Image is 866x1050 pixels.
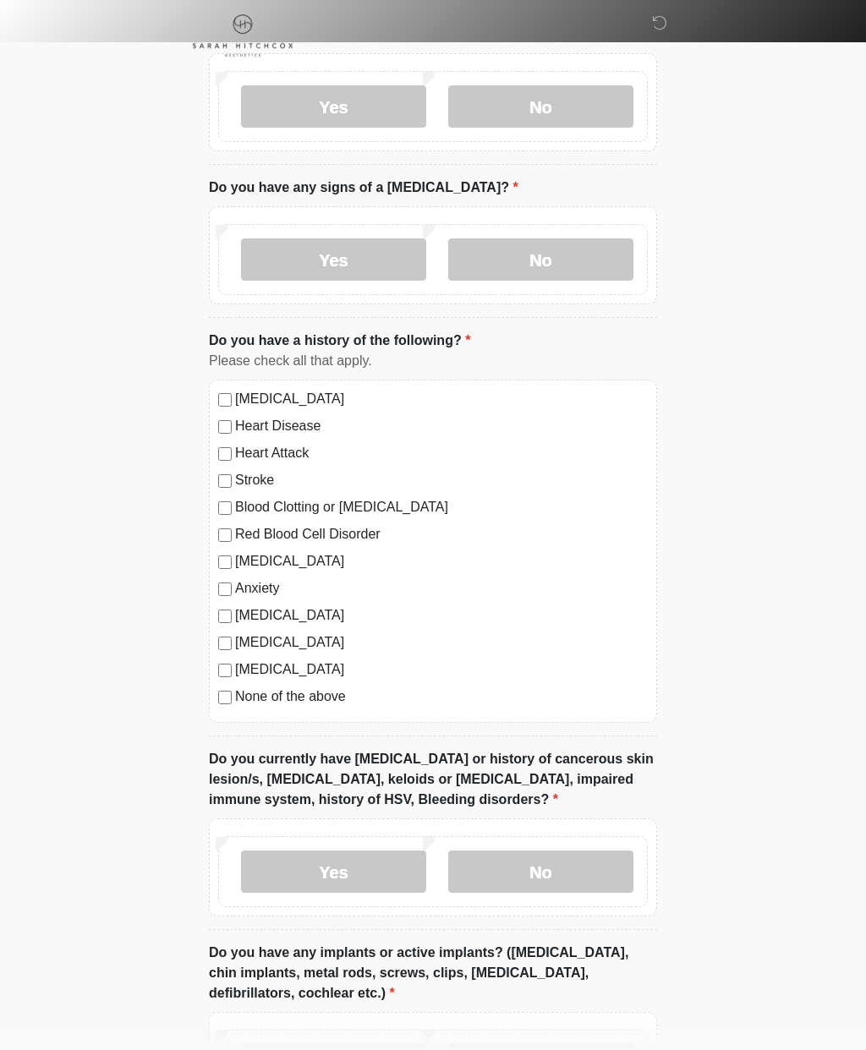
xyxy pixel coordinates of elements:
[218,394,232,407] input: [MEDICAL_DATA]
[218,421,232,435] input: Heart Disease
[218,610,232,624] input: [MEDICAL_DATA]
[235,687,648,708] label: None of the above
[235,579,648,599] label: Anxiety
[192,13,293,57] img: Sarah Hitchcox Aesthetics Logo
[235,444,648,464] label: Heart Attack
[235,633,648,654] label: [MEDICAL_DATA]
[235,471,648,491] label: Stroke
[209,943,657,1004] label: Do you have any implants or active implants? ([MEDICAL_DATA], chin implants, metal rods, screws, ...
[209,331,470,352] label: Do you have a history of the following?
[218,529,232,543] input: Red Blood Cell Disorder
[235,552,648,572] label: [MEDICAL_DATA]
[448,86,633,129] label: No
[209,178,518,199] label: Do you have any signs of a [MEDICAL_DATA]?
[218,637,232,651] input: [MEDICAL_DATA]
[218,664,232,678] input: [MEDICAL_DATA]
[448,239,633,282] label: No
[235,525,648,545] label: Red Blood Cell Disorder
[218,556,232,570] input: [MEDICAL_DATA]
[235,498,648,518] label: Blood Clotting or [MEDICAL_DATA]
[241,86,426,129] label: Yes
[241,851,426,894] label: Yes
[218,502,232,516] input: Blood Clotting or [MEDICAL_DATA]
[218,692,232,705] input: None of the above
[448,851,633,894] label: No
[235,606,648,626] label: [MEDICAL_DATA]
[218,583,232,597] input: Anxiety
[218,475,232,489] input: Stroke
[235,390,648,410] label: [MEDICAL_DATA]
[241,239,426,282] label: Yes
[235,660,648,681] label: [MEDICAL_DATA]
[218,448,232,462] input: Heart Attack
[209,352,657,372] div: Please check all that apply.
[209,750,657,811] label: Do you currently have [MEDICAL_DATA] or history of cancerous skin lesion/s, [MEDICAL_DATA], keloi...
[235,417,648,437] label: Heart Disease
